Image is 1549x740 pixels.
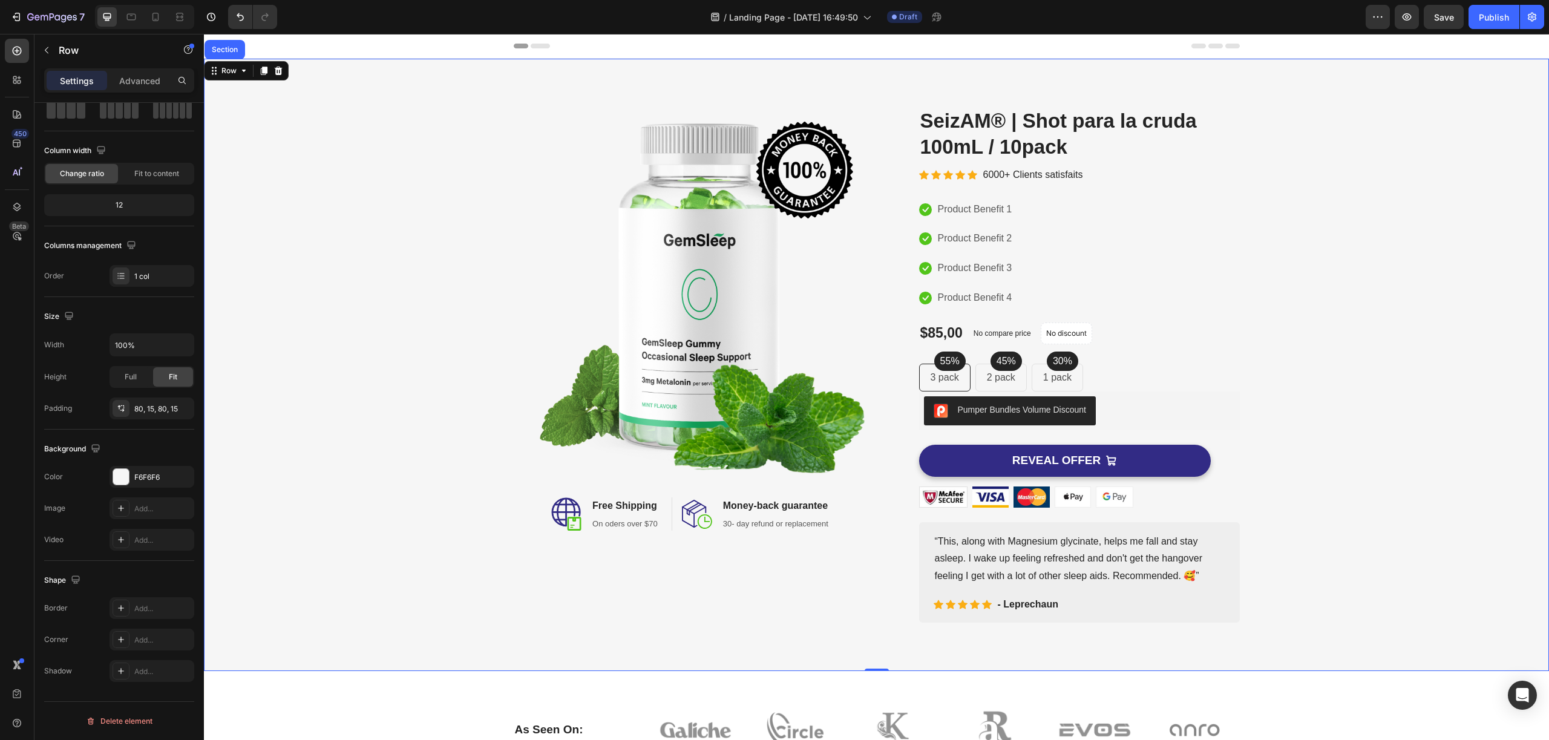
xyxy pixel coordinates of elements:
[715,73,1036,128] h2: SeizAM® | Shot para la cruda 100mL / 10pack
[715,289,760,310] div: $85,00
[724,11,727,24] span: /
[388,465,454,479] p: Free Shipping
[734,196,808,214] p: Product Benefit 2
[808,419,897,434] div: REVEAL OFFER
[44,603,68,614] div: Border
[47,197,192,214] div: 12
[5,5,90,29] button: 7
[44,441,103,457] div: Background
[134,635,191,646] div: Add...
[519,484,624,496] p: 30- day refund or replacement
[44,534,64,545] div: Video
[134,666,191,677] div: Add...
[1469,5,1519,29] button: Publish
[736,320,756,335] p: 55%
[44,666,72,676] div: Shadow
[44,471,63,482] div: Color
[720,362,892,391] button: Pumper Bundles Volume Discount
[44,238,139,254] div: Columns management
[44,309,76,325] div: Size
[1424,5,1464,29] button: Save
[119,74,160,87] p: Advanced
[44,503,65,514] div: Image
[734,255,808,273] p: Product Benefit 4
[79,10,85,24] p: 7
[793,320,812,335] p: 45%
[59,43,162,57] p: Row
[134,603,191,614] div: Add...
[794,563,854,578] p: - Leprechaun
[779,133,879,150] p: 6000+ Clients satisfaits
[478,466,508,495] img: money-back.svg
[9,221,29,231] div: Beta
[11,129,29,139] div: 450
[734,226,808,243] p: Product Benefit 3
[311,689,427,704] p: As Seen On:
[388,484,454,496] p: On oders over $70
[228,5,277,29] div: Undo/Redo
[44,270,64,281] div: Order
[60,74,94,87] p: Settings
[347,463,378,497] img: Free-shipping.svg
[899,11,917,22] span: Draft
[125,372,137,382] span: Full
[134,503,191,514] div: Add...
[134,271,191,282] div: 1 col
[1508,681,1537,710] div: Open Intercom Messenger
[134,168,179,179] span: Fit to content
[770,296,827,303] p: No compare price
[754,370,882,382] div: Pumper Bundles Volume Discount
[727,336,755,351] p: 3 pack
[1434,12,1454,22] span: Save
[1479,11,1509,24] div: Publish
[15,31,35,42] div: Row
[849,320,868,335] p: 30%
[44,143,108,159] div: Column width
[715,411,1007,443] button: REVEAL OFFER
[60,168,104,179] span: Change ratio
[734,167,808,185] p: Product Benefit 1
[204,34,1549,740] iframe: Design area
[783,336,811,351] p: 2 pack
[44,403,72,414] div: Padding
[730,370,744,384] img: CIumv63twf4CEAE=.png
[110,334,194,356] input: Auto
[5,12,36,19] div: Section
[729,11,858,24] span: Landing Page - [DATE] 16:49:50
[134,535,191,546] div: Add...
[44,572,83,589] div: Shape
[519,465,624,479] p: Money-back guarantee
[134,472,191,483] div: F6F6F6
[44,634,68,645] div: Corner
[44,712,194,731] button: Delete element
[842,294,883,305] p: No discount
[731,499,1020,551] p: “This, along with Magnesium glycinate, helps me fall and stay asleep. I wake up feeling refreshed...
[839,336,868,351] p: 1 pack
[44,372,67,382] div: Height
[169,372,177,382] span: Fit
[44,339,64,350] div: Width
[86,714,152,729] div: Delete element
[134,404,191,414] div: 80, 15, 80, 15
